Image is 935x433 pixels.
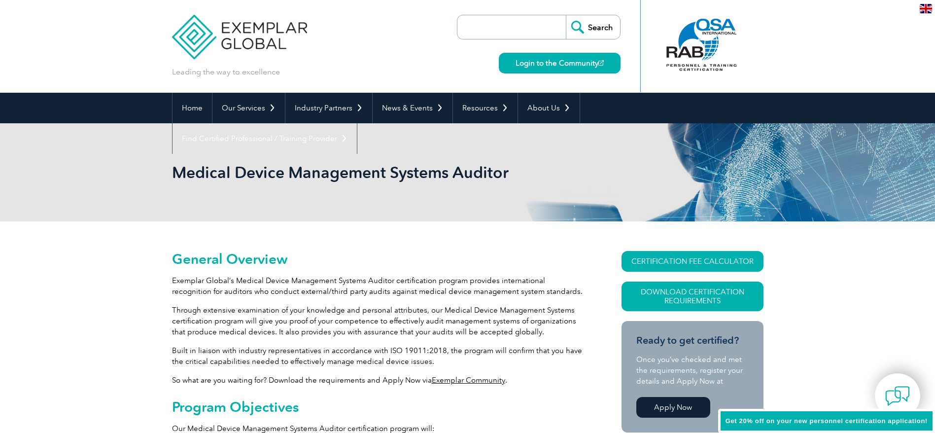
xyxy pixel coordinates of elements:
p: Exemplar Global’s Medical Device Management Systems Auditor certification program provides intern... [172,275,586,297]
input: Search [566,15,620,39]
a: About Us [518,93,580,123]
p: Once you’ve checked and met the requirements, register your details and Apply Now at [636,354,749,387]
a: Apply Now [636,397,710,418]
p: Built in liaison with industry representatives in accordance with ISO 19011:2018, the program wil... [172,345,586,367]
p: Leading the way to excellence [172,67,280,77]
img: contact-chat.png [885,384,910,408]
a: Resources [453,93,518,123]
h1: Medical Device Management Systems Auditor [172,163,551,182]
p: So what are you waiting for? Download the requirements and Apply Now via . [172,375,586,386]
img: open_square.png [598,60,604,66]
img: en [920,4,932,13]
a: Login to the Community [499,53,621,73]
h3: Ready to get certified? [636,334,749,347]
h2: General Overview [172,251,586,267]
a: CERTIFICATION FEE CALCULATOR [622,251,763,272]
a: Exemplar Community [432,376,505,385]
a: Home [173,93,212,123]
a: Download Certification Requirements [622,282,763,311]
a: News & Events [373,93,452,123]
a: Industry Partners [285,93,372,123]
h2: Program Objectives [172,399,586,415]
span: Get 20% off on your new personnel certification application! [726,417,928,425]
a: Our Services [212,93,285,123]
p: Through extensive examination of your knowledge and personal attributes, our Medical Device Manag... [172,305,586,337]
a: Find Certified Professional / Training Provider [173,123,357,154]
